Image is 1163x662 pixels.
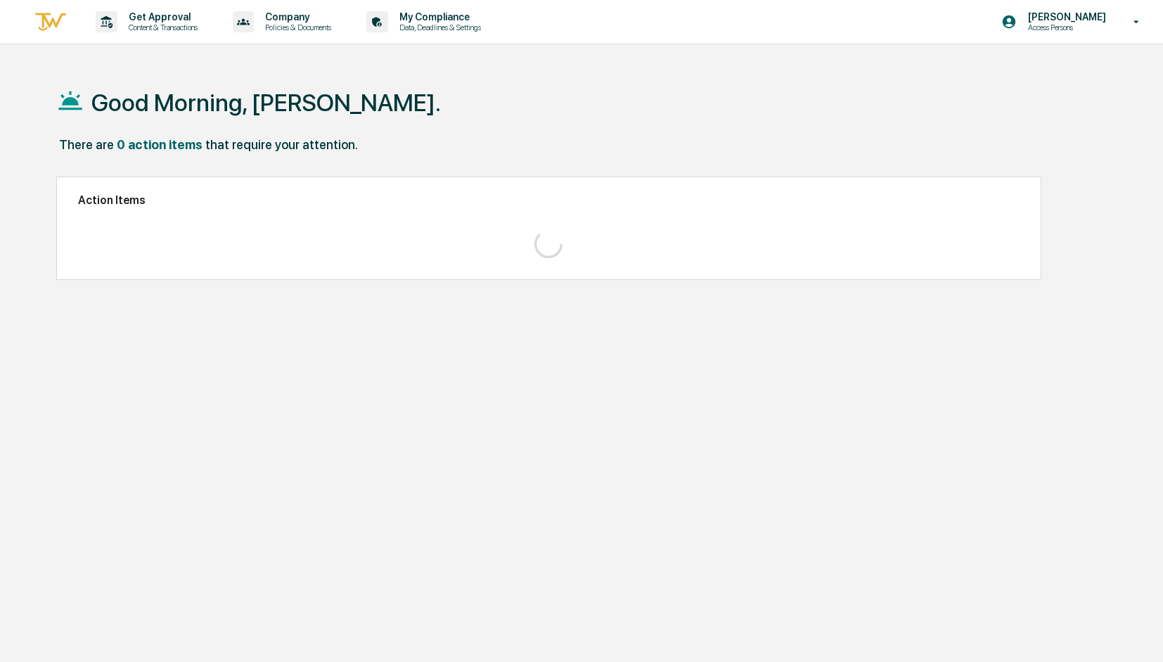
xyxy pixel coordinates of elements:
p: Policies & Documents [254,23,338,32]
p: Get Approval [117,11,205,23]
p: [PERSON_NAME] [1017,11,1113,23]
p: Access Persons [1017,23,1113,32]
img: logo [34,11,68,34]
h2: Action Items [78,193,1020,207]
div: There are [59,137,114,152]
h1: Good Morning, [PERSON_NAME]. [91,89,441,117]
p: Data, Deadlines & Settings [388,23,488,32]
div: 0 action items [117,137,203,152]
div: that require your attention. [205,137,358,152]
p: My Compliance [388,11,488,23]
p: Content & Transactions [117,23,205,32]
p: Company [254,11,338,23]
